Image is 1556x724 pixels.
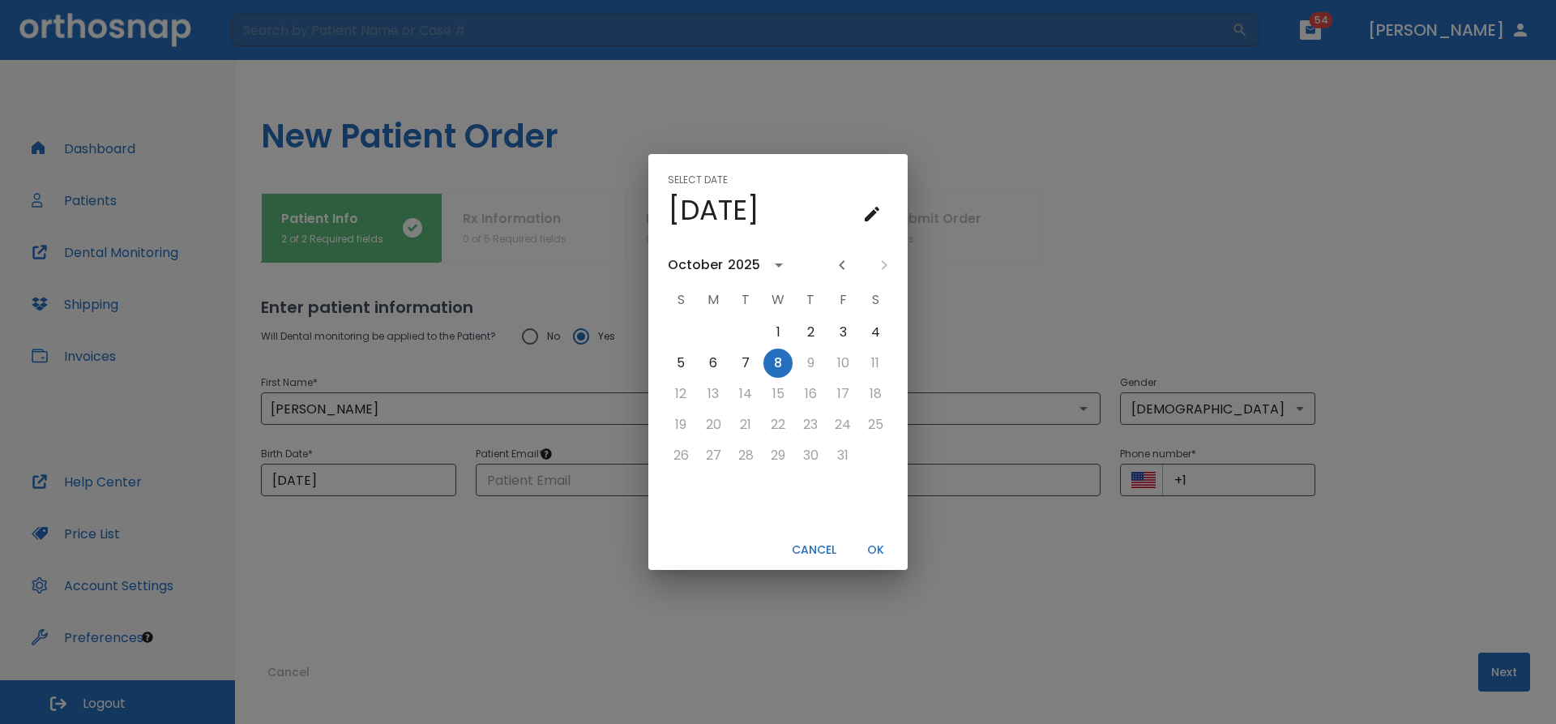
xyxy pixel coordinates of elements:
button: Oct 3, 2025 [828,318,857,347]
span: S [666,284,695,316]
button: Oct 8, 2025 [763,349,793,378]
span: M [699,284,728,316]
div: October [668,255,723,275]
span: F [828,284,857,316]
button: calendar view is open, switch to year view [765,251,793,279]
button: Oct 2, 2025 [796,318,825,347]
button: Oct 4, 2025 [861,318,890,347]
button: OK [849,537,901,563]
h4: [DATE] [668,193,759,227]
span: S [861,284,890,316]
div: 2025 [728,255,760,275]
span: Select date [668,167,728,193]
span: W [763,284,793,316]
button: Oct 1, 2025 [763,318,793,347]
button: Oct 5, 2025 [666,349,695,378]
button: Previous month [828,251,856,279]
button: Oct 7, 2025 [731,349,760,378]
button: calendar view is open, go to text input view [856,198,888,230]
button: Oct 6, 2025 [699,349,728,378]
span: T [731,284,760,316]
span: T [796,284,825,316]
button: Cancel [785,537,843,563]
